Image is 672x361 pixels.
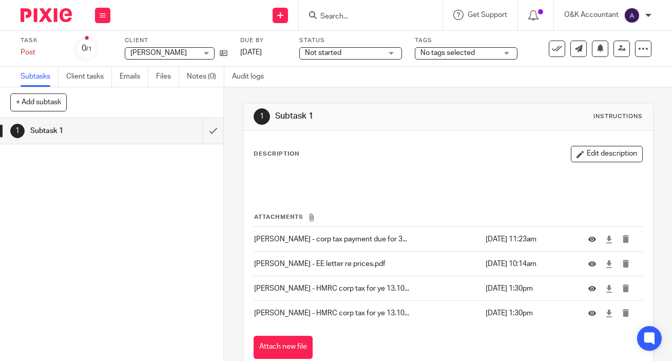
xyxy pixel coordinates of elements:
[254,214,303,220] span: Attachments
[86,46,92,52] small: /1
[10,93,67,111] button: + Add subtask
[254,259,480,269] p: [PERSON_NAME] - EE letter re prices.pdf
[254,150,299,158] p: Description
[486,259,572,269] p: [DATE] 10:14am
[30,123,138,139] h1: Subtask 1
[486,234,572,244] p: [DATE] 11:23am
[240,36,286,45] label: Due by
[593,112,643,121] div: Instructions
[605,308,613,318] a: Download
[420,49,475,56] span: No tags selected
[299,36,402,45] label: Status
[415,36,517,45] label: Tags
[305,49,341,56] span: Not started
[21,8,72,22] img: Pixie
[21,47,62,58] div: Post
[232,67,272,87] a: Audit logs
[254,336,313,359] button: Attach new file
[120,67,148,87] a: Emails
[605,234,613,244] a: Download
[130,49,187,56] span: [PERSON_NAME]
[486,283,572,294] p: [DATE] 1:30pm
[468,11,507,18] span: Get Support
[10,124,25,138] div: 1
[187,67,224,87] a: Notes (0)
[605,259,613,269] a: Download
[66,67,112,87] a: Client tasks
[240,49,262,56] span: [DATE]
[82,43,92,54] div: 0
[254,308,480,318] p: [PERSON_NAME] - HMRC corp tax for ye 13.10...
[156,67,179,87] a: Files
[564,10,619,20] p: O&K Accountant
[571,146,643,162] button: Edit description
[486,308,572,318] p: [DATE] 1:30pm
[21,67,59,87] a: Subtasks
[624,7,640,24] img: svg%3E
[275,111,470,122] h1: Subtask 1
[254,283,480,294] p: [PERSON_NAME] - HMRC corp tax for ye 13.10...
[605,283,613,294] a: Download
[21,36,62,45] label: Task
[125,36,227,45] label: Client
[254,234,480,244] p: [PERSON_NAME] - corp tax payment due for 3...
[319,12,412,22] input: Search
[254,108,270,125] div: 1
